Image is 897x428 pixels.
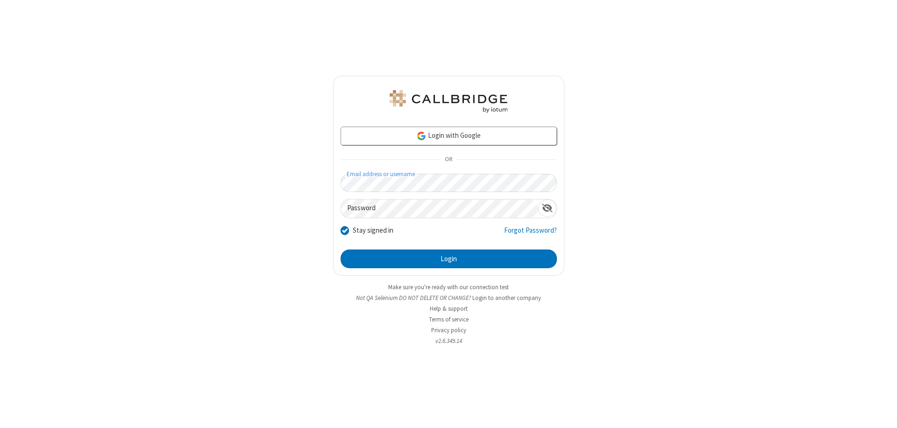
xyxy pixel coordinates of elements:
span: OR [441,153,456,166]
li: v2.6.349.14 [333,336,564,345]
a: Privacy policy [431,326,466,334]
a: Help & support [430,305,468,313]
label: Stay signed in [353,225,393,236]
a: Login with Google [341,127,557,145]
img: QA Selenium DO NOT DELETE OR CHANGE [388,90,509,113]
input: Password [341,200,538,218]
a: Terms of service [429,315,469,323]
li: Not QA Selenium DO NOT DELETE OR CHANGE? [333,293,564,302]
input: Email address or username [341,174,557,192]
a: Forgot Password? [504,225,557,243]
a: Make sure you're ready with our connection test [388,283,509,291]
img: google-icon.png [416,131,427,141]
button: Login [341,250,557,268]
button: Login to another company [472,293,541,302]
div: Show password [538,200,556,217]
